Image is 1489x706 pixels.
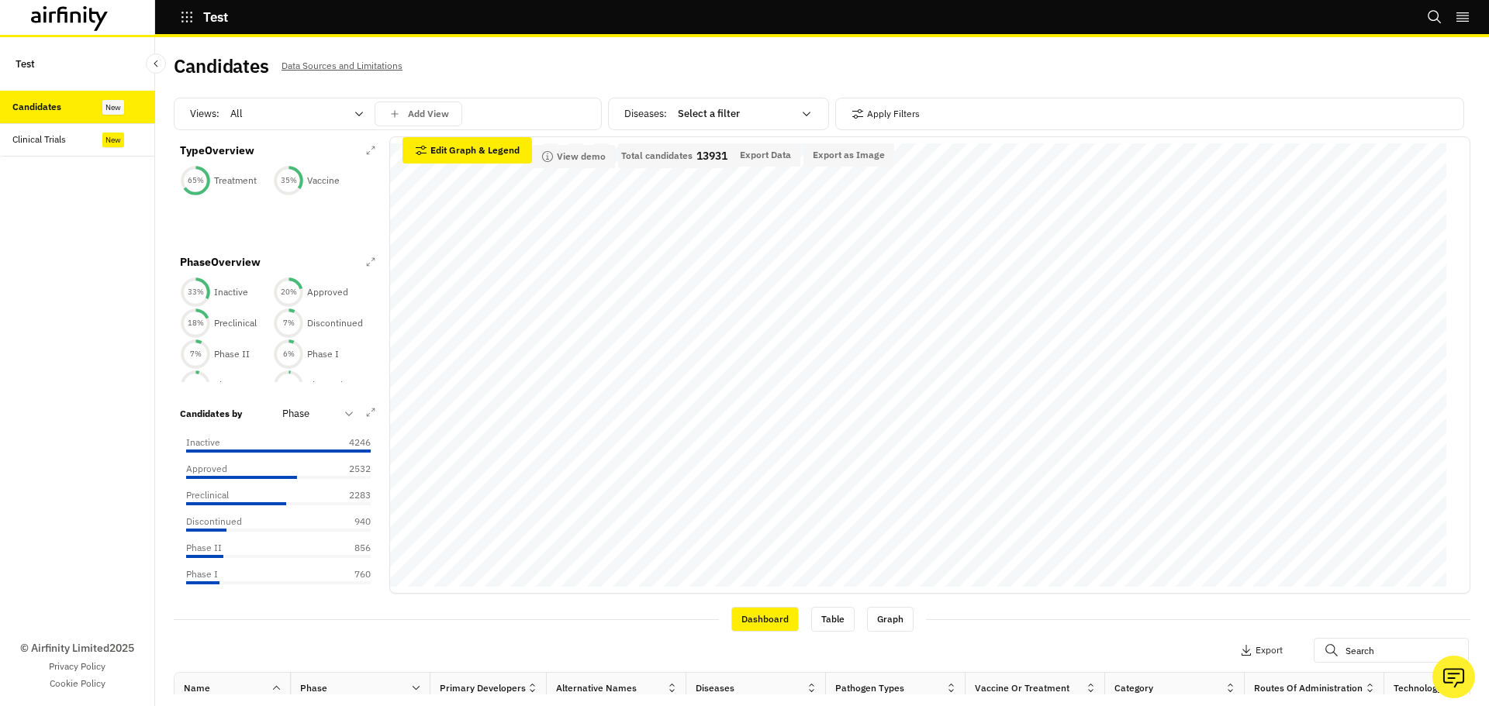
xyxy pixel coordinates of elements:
[731,607,799,632] div: Dashboard
[332,515,371,529] p: 940
[696,150,727,161] p: 13931
[20,640,134,656] p: © Airfinity Limited 2025
[186,488,229,502] p: Preclinical
[273,348,304,359] div: 6 %
[180,317,211,328] div: 18 %
[300,681,327,695] div: Phase
[186,462,227,476] p: Approved
[180,286,211,297] div: 33 %
[867,607,914,632] div: Graph
[332,462,371,476] p: 2532
[1432,656,1475,698] button: Ask our analysts
[186,541,222,555] p: Phase II
[12,133,66,146] div: Clinical Trials
[1240,638,1283,663] button: Export
[174,55,269,77] h2: Candidates
[332,567,371,581] p: 760
[16,50,35,78] p: Test
[214,378,254,392] p: Phase III
[408,108,449,119] p: Add View
[307,174,340,188] p: Vaccine
[624,102,822,126] div: Diseases :
[1314,638,1469,663] input: Search
[1254,681,1363,695] div: Routes of Administration
[852,102,920,126] button: Apply Filters
[811,607,855,632] div: Table
[282,57,402,74] p: Data Sources and Limitations
[273,379,304,390] div: 2 %
[214,347,250,361] p: Phase II
[214,174,257,188] p: Treatment
[186,515,242,529] p: Discontinued
[556,681,637,695] div: Alternative Names
[180,254,261,270] p: Phase Overview
[180,143,254,159] p: Type Overview
[180,175,211,186] div: 65 %
[532,145,615,168] button: View demo
[332,488,371,502] p: 2283
[186,436,220,449] p: Inactive
[102,133,124,147] div: New
[1114,681,1153,695] div: Category
[1256,645,1283,656] p: Export
[402,137,532,164] button: Edit Graph & Legend
[975,681,1069,695] div: Vaccine or Treatment
[731,143,800,167] button: Export Data
[180,379,211,390] div: 4 %
[203,10,228,24] p: Test
[180,4,228,30] button: Test
[273,317,304,328] div: 7 %
[180,348,211,359] div: 7 %
[332,436,371,449] p: 4246
[375,102,462,126] button: save changes
[440,681,526,695] div: Primary Developers
[273,286,304,297] div: 20 %
[1427,4,1442,30] button: Search
[1394,681,1465,695] div: Technology Type
[50,677,105,691] a: Cookie Policy
[273,175,304,186] div: 35 %
[214,285,248,299] p: Inactive
[146,53,166,74] button: Close Sidebar
[621,150,693,161] p: Total candidates
[186,567,218,581] p: Phase I
[190,102,462,126] div: Views:
[696,681,734,695] div: Diseases
[102,100,124,115] div: New
[307,316,363,330] p: Discontinued
[803,143,894,167] button: Export as Image
[307,347,339,361] p: Phase I
[214,316,257,330] p: Preclinical
[332,541,371,555] p: 856
[307,285,348,299] p: Approved
[12,100,61,114] div: Candidates
[180,407,242,421] p: Candidates by
[184,681,210,695] div: Name
[835,681,904,695] div: Pathogen Types
[49,660,105,673] a: Privacy Policy
[307,378,351,392] p: Phase I/II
